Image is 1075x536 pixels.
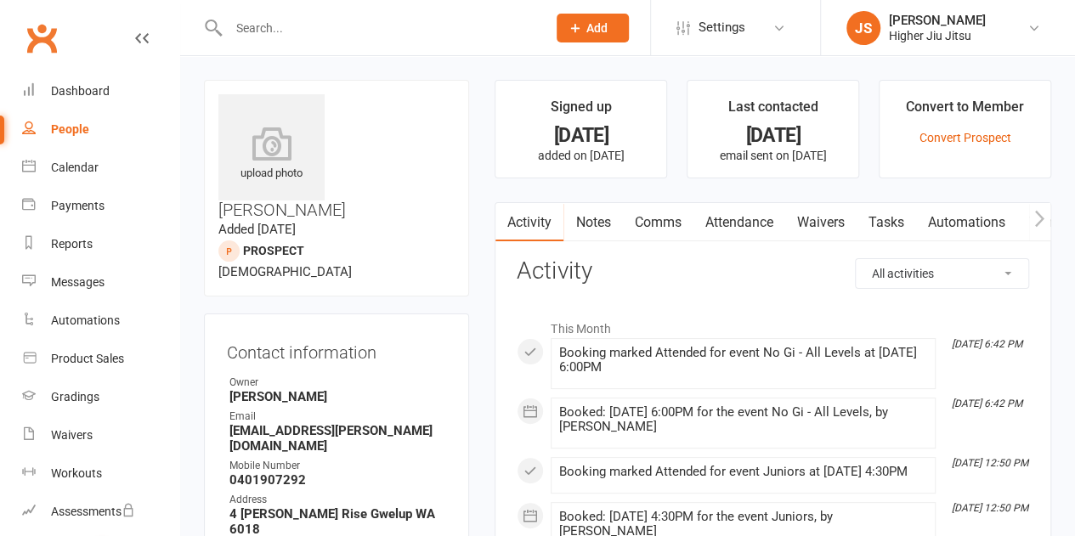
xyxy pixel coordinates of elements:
[784,203,856,242] a: Waivers
[22,187,179,225] a: Payments
[952,457,1028,469] i: [DATE] 12:50 PM
[51,466,102,480] div: Workouts
[703,149,843,162] p: email sent on [DATE]
[20,17,63,59] a: Clubworx
[517,258,1029,285] h3: Activity
[22,340,179,378] a: Product Sales
[51,199,105,212] div: Payments
[22,149,179,187] a: Calendar
[229,375,446,391] div: Owner
[22,302,179,340] a: Automations
[22,72,179,110] a: Dashboard
[728,96,818,127] div: Last contacted
[693,203,784,242] a: Attendance
[889,28,986,43] div: Higher Jiu Jitsu
[915,203,1016,242] a: Automations
[218,94,455,219] h3: [PERSON_NAME]
[243,244,304,257] snap: prospect
[558,346,928,375] div: Booking marked Attended for event No Gi - All Levels at [DATE] 6:00PM
[51,352,124,365] div: Product Sales
[557,14,629,42] button: Add
[229,492,446,508] div: Address
[22,416,179,454] a: Waivers
[699,8,745,47] span: Settings
[229,472,446,488] strong: 0401907292
[517,311,1029,338] li: This Month
[22,493,179,531] a: Assessments
[511,149,651,162] p: added on [DATE]
[229,409,446,425] div: Email
[22,110,179,149] a: People
[511,127,651,144] div: [DATE]
[51,275,105,289] div: Messages
[22,225,179,263] a: Reports
[856,203,915,242] a: Tasks
[51,505,135,518] div: Assessments
[586,21,608,35] span: Add
[495,203,563,242] a: Activity
[22,263,179,302] a: Messages
[846,11,880,45] div: JS
[558,465,928,479] div: Booking marked Attended for event Juniors at [DATE] 4:30PM
[22,454,179,493] a: Workouts
[906,96,1024,127] div: Convert to Member
[563,203,622,242] a: Notes
[51,390,99,403] div: Gradings
[227,336,446,362] h3: Contact information
[51,313,120,327] div: Automations
[919,131,1011,144] a: Convert Prospect
[223,16,535,40] input: Search...
[218,222,296,237] time: Added [DATE]
[218,264,352,279] span: [DEMOGRAPHIC_DATA]
[51,428,93,442] div: Waivers
[218,127,325,183] div: upload photo
[551,96,612,127] div: Signed up
[51,122,89,136] div: People
[952,338,1022,350] i: [DATE] 6:42 PM
[952,502,1028,514] i: [DATE] 12:50 PM
[952,398,1022,409] i: [DATE] 6:42 PM
[558,405,928,434] div: Booked: [DATE] 6:00PM for the event No Gi - All Levels, by [PERSON_NAME]
[229,458,446,474] div: Mobile Number
[889,13,986,28] div: [PERSON_NAME]
[622,203,693,242] a: Comms
[22,378,179,416] a: Gradings
[229,423,446,454] strong: [EMAIL_ADDRESS][PERSON_NAME][DOMAIN_NAME]
[51,84,110,98] div: Dashboard
[51,237,93,251] div: Reports
[51,161,99,174] div: Calendar
[703,127,843,144] div: [DATE]
[229,389,446,404] strong: [PERSON_NAME]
